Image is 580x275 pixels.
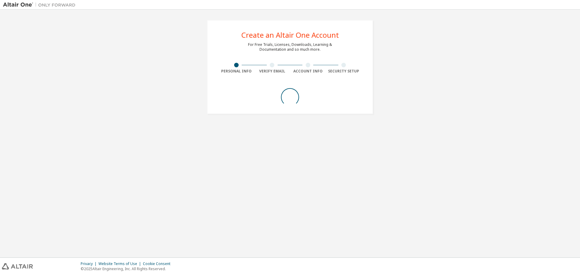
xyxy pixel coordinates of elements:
p: © 2025 Altair Engineering, Inc. All Rights Reserved. [81,266,174,271]
div: Create an Altair One Account [241,31,339,39]
div: Privacy [81,261,98,266]
img: Altair One [3,2,79,8]
div: Personal Info [218,69,254,74]
div: Verify Email [254,69,290,74]
div: Account Info [290,69,326,74]
img: altair_logo.svg [2,263,33,270]
div: Security Setup [326,69,362,74]
div: Cookie Consent [143,261,174,266]
div: For Free Trials, Licenses, Downloads, Learning & Documentation and so much more. [248,42,332,52]
div: Website Terms of Use [98,261,143,266]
